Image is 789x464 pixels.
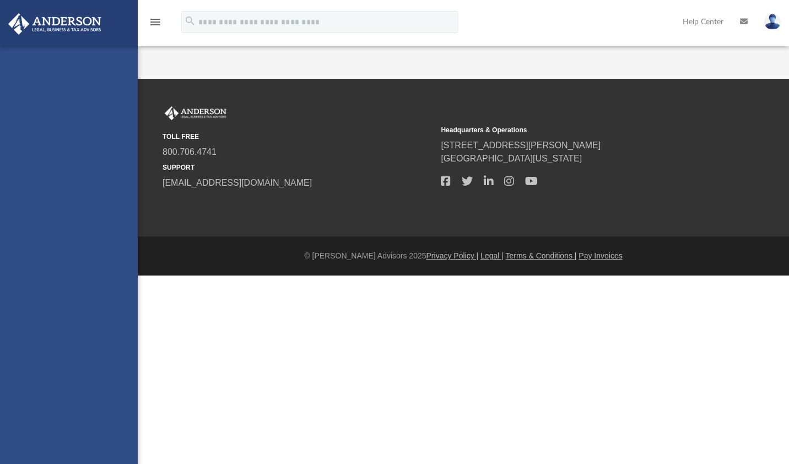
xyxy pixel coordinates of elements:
[149,21,162,29] a: menu
[138,250,789,262] div: © [PERSON_NAME] Advisors 2025
[506,251,577,260] a: Terms & Conditions |
[149,15,162,29] i: menu
[163,147,217,157] a: 800.706.4741
[426,251,479,260] a: Privacy Policy |
[163,106,229,121] img: Anderson Advisors Platinum Portal
[184,15,196,27] i: search
[764,14,781,30] img: User Pic
[441,154,582,163] a: [GEOGRAPHIC_DATA][US_STATE]
[5,13,105,35] img: Anderson Advisors Platinum Portal
[441,141,601,150] a: [STREET_ADDRESS][PERSON_NAME]
[163,163,433,172] small: SUPPORT
[579,251,622,260] a: Pay Invoices
[480,251,504,260] a: Legal |
[163,132,433,142] small: TOLL FREE
[163,178,312,187] a: [EMAIL_ADDRESS][DOMAIN_NAME]
[441,125,711,135] small: Headquarters & Operations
